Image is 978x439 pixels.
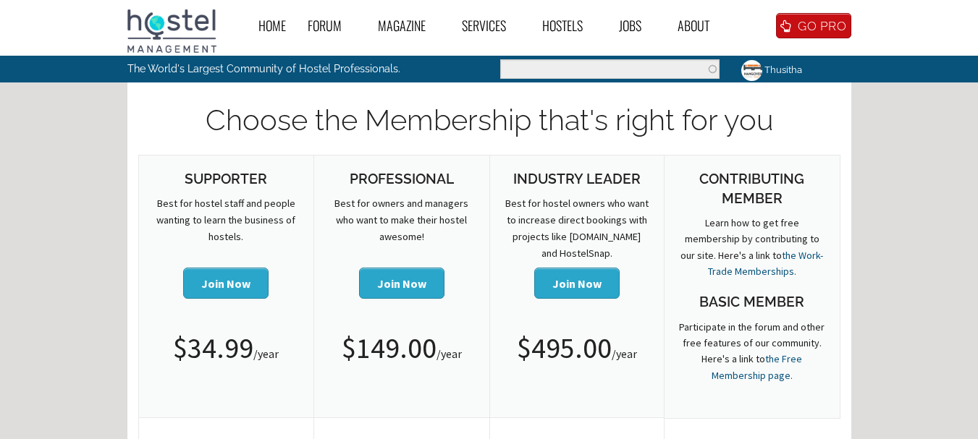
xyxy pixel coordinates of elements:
[505,195,650,262] p: Best for hostel owners who want to increase direct bookings with projects like [DOMAIN_NAME] and ...
[776,13,851,38] a: GO PRO
[608,9,667,42] a: Jobs
[679,215,825,280] p: Learn how to get free membership by contributing to our site. Here's a link to
[138,100,840,140] h1: Choose the Membership that's right for you
[297,9,367,42] a: Forum
[679,292,825,312] h3: Basic Member
[517,325,612,371] span: $495.00
[253,346,279,361] span: /year
[173,325,253,371] span: $34.99
[667,9,735,42] a: About
[127,9,216,53] img: Hostel Management Home
[248,9,297,42] a: Home
[367,9,451,42] a: Magazine
[534,268,620,299] button: Join Now
[329,169,475,189] h3: Professional
[739,58,764,83] img: Thusitha's picture
[679,169,825,208] h3: Contributing Member
[451,9,531,42] a: Services
[531,9,608,42] a: Hostels
[437,346,462,361] span: /year
[153,195,300,245] p: Best for hostel staff and people wanting to learn the business of hostels.
[730,56,811,84] a: Thusitha
[342,325,437,371] span: $149.00
[712,352,803,381] a: the Free Membership page.
[329,195,475,245] p: Best for owners and managers who want to make their hostel awesome!
[679,319,825,384] p: Participate in the forum and other free features of our community. Here's a link to
[500,59,720,79] input: Enter the terms you wish to search for.
[505,169,650,189] h3: Industry Leader
[612,346,637,361] span: /year
[127,56,429,82] p: The World's Largest Community of Hostel Professionals.
[359,268,444,299] button: Join Now
[183,268,269,299] button: Join Now
[153,169,300,189] h3: Supporter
